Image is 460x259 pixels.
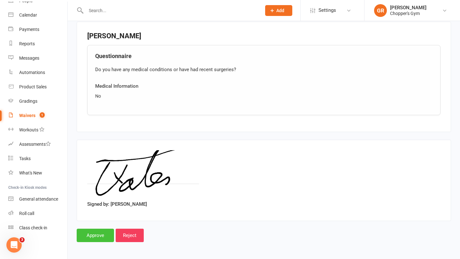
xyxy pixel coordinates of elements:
[8,192,67,206] a: General attendance kiosk mode
[8,166,67,180] a: What's New
[8,108,67,123] a: Waivers 1
[19,156,31,161] div: Tasks
[19,127,38,132] div: Workouts
[8,65,67,80] a: Automations
[318,3,336,18] span: Settings
[84,6,257,15] input: Search...
[8,80,67,94] a: Product Sales
[87,200,147,208] label: Signed by: [PERSON_NAME]
[19,211,34,216] div: Roll call
[95,66,433,73] div: Do you have any medical conditions or have had recent surgeries?
[95,82,433,90] div: Medical Information
[40,112,45,118] span: 1
[19,12,37,18] div: Calendar
[19,237,25,242] span: 3
[6,237,22,253] iframe: Intercom live chat
[8,221,67,235] a: Class kiosk mode
[265,5,292,16] button: Add
[19,170,42,175] div: What's New
[19,27,39,32] div: Payments
[19,56,39,61] div: Messages
[8,94,67,108] a: Gradings
[8,51,67,65] a: Messages
[116,229,144,242] input: Reject
[19,225,47,230] div: Class check-in
[8,137,67,152] a: Assessments
[19,84,47,89] div: Product Sales
[19,142,51,147] div: Assessments
[19,196,58,202] div: General attendance
[19,99,37,104] div: Gradings
[8,37,67,51] a: Reports
[8,206,67,221] a: Roll call
[19,41,35,46] div: Reports
[8,123,67,137] a: Workouts
[95,93,433,100] div: No
[276,8,284,13] span: Add
[87,32,441,40] h3: [PERSON_NAME]
[8,8,67,22] a: Calendar
[374,4,387,17] div: GR
[8,152,67,166] a: Tasks
[390,11,426,16] div: Chopper's Gym
[19,70,45,75] div: Automations
[95,53,433,59] h4: Questionnaire
[390,5,426,11] div: [PERSON_NAME]
[8,22,67,37] a: Payments
[87,150,199,198] img: image1754998696.png
[77,229,114,242] input: Approve
[19,113,35,118] div: Waivers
